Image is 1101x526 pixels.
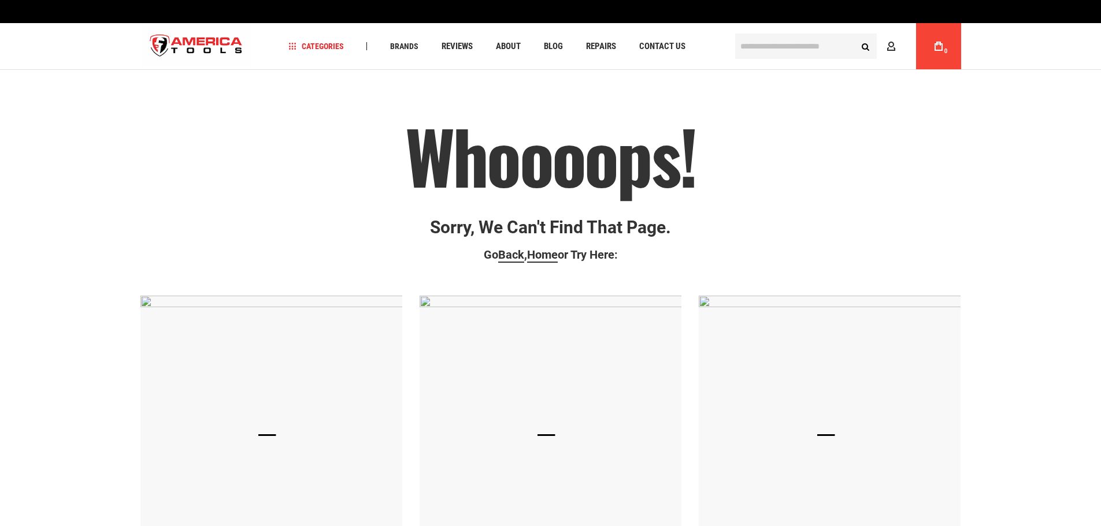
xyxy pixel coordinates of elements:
[855,35,877,57] button: Search
[288,42,344,50] span: Categories
[586,42,616,51] span: Repairs
[491,39,526,54] a: About
[140,25,253,68] img: America Tools
[390,42,418,50] span: Brands
[140,25,253,68] a: store logo
[283,39,349,54] a: Categories
[527,248,558,263] a: Home
[140,218,961,237] p: Sorry, we can't find that page.
[442,42,473,51] span: Reviews
[944,48,948,54] span: 0
[639,42,685,51] span: Contact Us
[539,39,568,54] a: Blog
[544,42,563,51] span: Blog
[581,39,621,54] a: Repairs
[634,39,691,54] a: Contact Us
[498,248,524,262] span: Back
[496,42,521,51] span: About
[928,23,950,69] a: 0
[140,248,961,261] p: Go , or Try Here:
[436,39,478,54] a: Reviews
[498,248,524,263] a: Back
[140,116,961,195] h1: Whoooops!
[527,248,558,262] span: Home
[385,39,424,54] a: Brands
